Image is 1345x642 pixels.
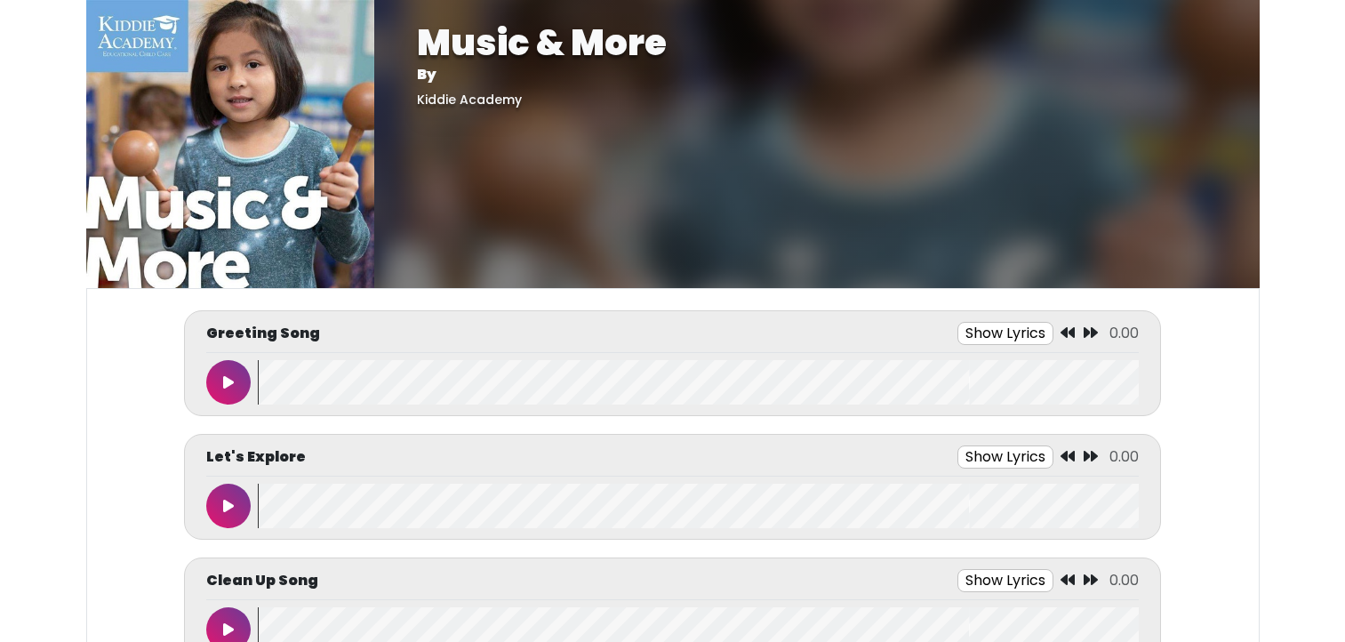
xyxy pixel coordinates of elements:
[957,569,1053,592] button: Show Lyrics
[1109,323,1139,343] span: 0.00
[206,323,320,344] p: Greeting Song
[1109,570,1139,590] span: 0.00
[417,92,1217,108] h5: Kiddie Academy
[417,64,1217,85] p: By
[206,570,318,591] p: Clean Up Song
[206,446,306,468] p: Let's Explore
[957,322,1053,345] button: Show Lyrics
[417,21,1217,64] h1: Music & More
[957,445,1053,469] button: Show Lyrics
[1109,446,1139,467] span: 0.00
